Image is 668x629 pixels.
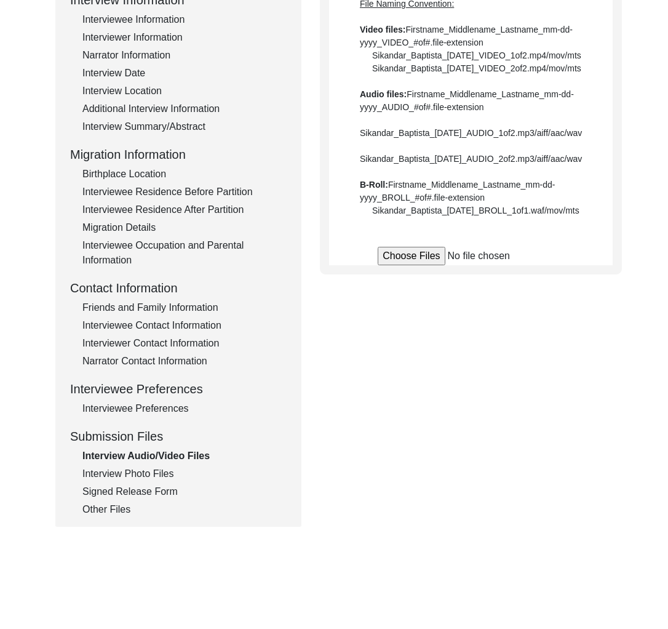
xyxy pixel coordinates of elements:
[70,380,287,398] div: Interviewee Preferences
[360,25,405,34] b: Video files:
[82,167,287,182] div: Birthplace Location
[82,220,287,235] div: Migration Details
[82,30,287,45] div: Interviewer Information
[360,89,407,99] b: Audio files:
[82,202,287,217] div: Interviewee Residence After Partition
[82,354,287,369] div: Narrator Contact Information
[82,318,287,333] div: Interviewee Contact Information
[82,185,287,199] div: Interviewee Residence Before Partition
[70,427,287,446] div: Submission Files
[82,48,287,63] div: Narrator Information
[82,467,287,481] div: Interview Photo Files
[70,145,287,164] div: Migration Information
[360,180,388,190] b: B-Roll:
[82,336,287,351] div: Interviewer Contact Information
[82,66,287,81] div: Interview Date
[82,238,287,268] div: Interviewee Occupation and Parental Information
[82,401,287,416] div: Interviewee Preferences
[82,300,287,315] div: Friends and Family Information
[82,84,287,98] div: Interview Location
[82,12,287,27] div: Interviewee Information
[82,484,287,499] div: Signed Release Form
[70,279,287,297] div: Contact Information
[82,119,287,134] div: Interview Summary/Abstract
[82,502,287,517] div: Other Files
[82,102,287,116] div: Additional Interview Information
[82,449,287,463] div: Interview Audio/Video Files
